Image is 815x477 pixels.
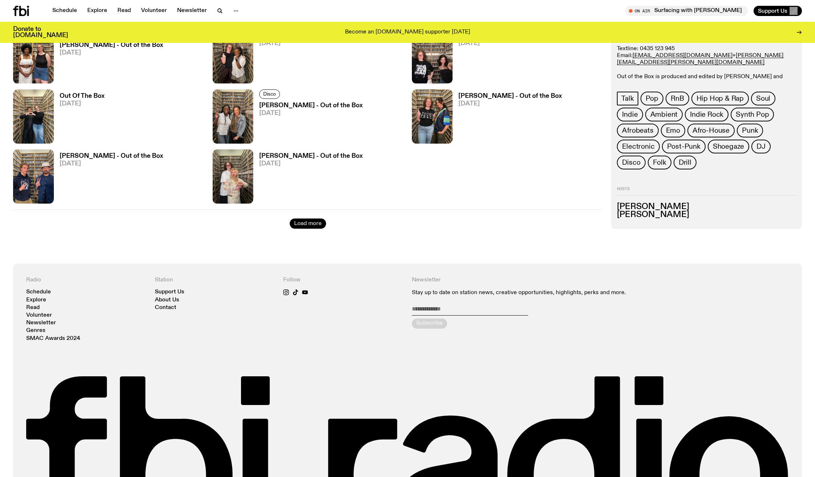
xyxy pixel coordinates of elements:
[26,328,45,333] a: Genres
[617,156,645,169] a: Disco
[751,140,771,153] a: DJ
[13,149,54,204] img: Béla and Troy stand next to each other in the FBi music room, both holding up peace signs with th...
[290,219,326,229] button: Load more
[213,89,253,144] img: Two women– Zaity and Simone, stand in the music library smiling to camera. Zaity is throwing a pe...
[679,159,691,167] span: Drill
[155,277,275,284] h4: Station
[690,111,723,119] span: Indie Rock
[617,24,796,87] p: Know somebody with great taste and great stories? Get in touch and suggest a guest! Textline: 043...
[259,89,280,99] a: Disco
[713,143,744,151] span: Shoegaze
[458,101,562,107] span: [DATE]
[83,6,112,16] a: Explore
[263,91,276,97] span: Disco
[259,110,363,116] span: [DATE]
[617,124,658,137] a: Afrobeats
[113,6,135,16] a: Read
[692,127,730,135] span: Afro-House
[458,93,562,99] h3: [PERSON_NAME] - Out of the Box
[662,140,706,153] a: Post-Punk
[60,93,105,99] h3: Out Of The Box
[60,161,163,167] span: [DATE]
[754,6,802,16] button: Support Us
[671,95,684,103] span: RnB
[283,277,403,284] h4: Follow
[622,111,638,119] span: Indie
[736,111,769,119] span: Synth Pop
[751,92,775,105] a: Soul
[155,297,179,303] a: About Us
[617,203,796,211] h3: [PERSON_NAME]
[617,108,643,121] a: Indie
[54,42,163,83] a: [PERSON_NAME] - Out of the Box[DATE]
[617,140,659,153] a: Electronic
[453,93,562,144] a: [PERSON_NAME] - Out of the Box[DATE]
[60,153,163,159] h3: [PERSON_NAME] - Out of the Box
[26,289,51,295] a: Schedule
[622,159,640,167] span: Disco
[758,8,787,14] span: Support Us
[617,211,796,219] h3: [PERSON_NAME]
[617,187,796,196] h2: Hosts
[54,153,163,204] a: [PERSON_NAME] - Out of the Box[DATE]
[26,313,52,318] a: Volunteer
[155,305,176,310] a: Contact
[666,127,680,135] span: Emo
[155,289,184,295] a: Support Us
[173,6,211,16] a: Newsletter
[622,143,654,151] span: Electronic
[633,53,732,59] a: [EMAIL_ADDRESS][DOMAIN_NAME]
[60,50,163,56] span: [DATE]
[625,6,748,16] button: On AirSurfacing with [PERSON_NAME]
[60,42,163,48] h3: [PERSON_NAME] - Out of the Box
[646,95,658,103] span: Pop
[26,336,80,341] a: SMAC Awards 2024
[259,153,363,159] h3: [PERSON_NAME] - Out of the Box
[48,6,81,16] a: Schedule
[259,103,363,109] h3: [PERSON_NAME] - Out of the Box
[453,33,591,83] a: [PERSON_NAME] and Madi - Out of the Box[DATE]
[674,156,696,169] a: Drill
[685,108,728,121] a: Indie Rock
[661,124,685,137] a: Emo
[666,92,689,105] a: RnB
[13,26,68,39] h3: Donate to [DOMAIN_NAME]
[13,29,54,83] img: Chika and Kate stand in the music library and smile to camera.
[412,318,447,329] button: Subscribe
[458,40,591,47] span: [DATE]
[54,93,105,144] a: Out Of The Box[DATE]
[60,101,105,107] span: [DATE]
[621,95,634,103] span: Talk
[708,140,749,153] a: Shoegaze
[622,127,653,135] span: Afrobeats
[617,92,638,105] a: Talk
[26,297,46,303] a: Explore
[667,143,700,151] span: Post-Punk
[412,289,660,296] p: Stay up to date on station news, creative opportunities, highlights, perks and more.
[648,156,671,169] a: Folk
[696,95,744,103] span: Hip Hop & Rap
[687,124,735,137] a: Afro-House
[650,111,678,119] span: Ambient
[691,92,749,105] a: Hip Hop & Rap
[756,95,770,103] span: Soul
[26,320,56,326] a: Newsletter
[137,6,171,16] a: Volunteer
[412,89,453,144] img: Kate and Anna pose in the music library. Kate wears a black t-shirt with white icons while Anna w...
[26,305,40,310] a: Read
[737,124,763,137] a: Punk
[645,108,683,121] a: Ambient
[253,33,392,83] a: [PERSON_NAME] and Zaity - Out of the Box[DATE]
[653,159,666,167] span: Folk
[641,92,663,105] a: Pop
[259,40,392,47] span: [DATE]
[259,161,363,167] span: [DATE]
[253,103,363,144] a: [PERSON_NAME] - Out of the Box[DATE]
[756,143,766,151] span: DJ
[345,29,470,36] p: Become an [DOMAIN_NAME] supporter [DATE]
[26,277,146,284] h4: Radio
[253,153,363,204] a: [PERSON_NAME] - Out of the Box[DATE]
[742,127,758,135] span: Punk
[412,277,660,284] h4: Newsletter
[731,108,774,121] a: Synth Pop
